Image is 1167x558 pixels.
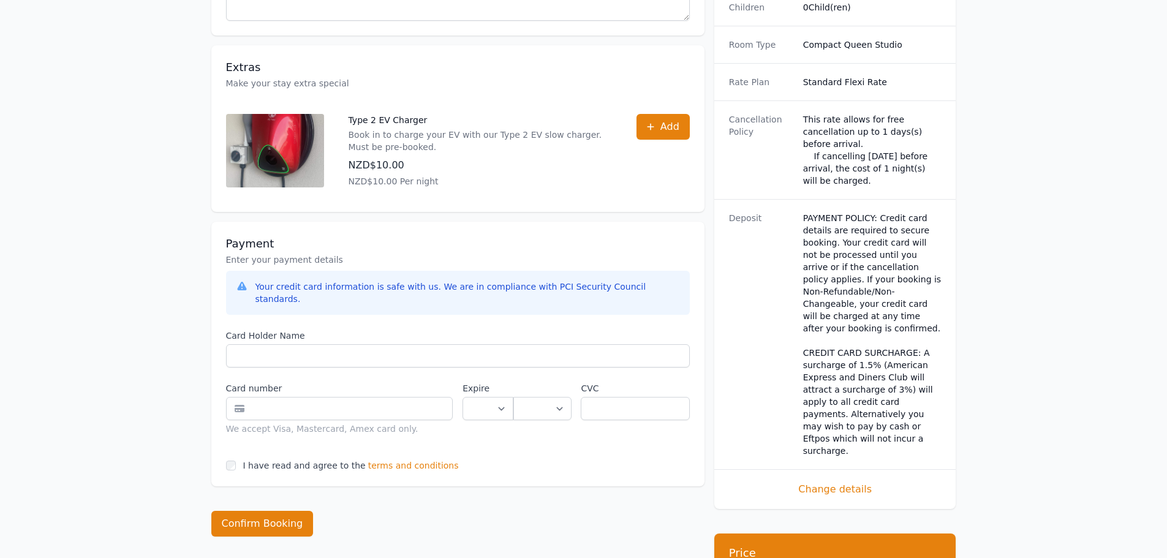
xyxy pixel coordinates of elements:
h3: Extras [226,60,690,75]
dd: PAYMENT POLICY: Credit card details are required to secure booking. Your credit card will not be ... [803,212,942,457]
dt: Cancellation Policy [729,113,793,187]
p: NZD$10.00 [349,158,612,173]
label: Card Holder Name [226,330,690,342]
label: I have read and agree to the [243,461,366,470]
p: Enter your payment details [226,254,690,266]
div: This rate allows for free cancellation up to 1 days(s) before arrival. If cancelling [DATE] befor... [803,113,942,187]
span: Change details [729,482,942,497]
button: Confirm Booking [211,511,314,537]
dt: Room Type [729,39,793,51]
button: Add [636,114,690,140]
dt: Children [729,1,793,13]
dt: Deposit [729,212,793,457]
p: Make your stay extra special [226,77,690,89]
label: Card number [226,382,453,394]
img: Type 2 EV Charger [226,114,324,187]
dd: Compact Queen Studio [803,39,942,51]
dd: 0 Child(ren) [803,1,942,13]
p: NZD$10.00 Per night [349,175,612,187]
p: Type 2 EV Charger [349,114,612,126]
span: Add [660,119,679,134]
label: CVC [581,382,689,394]
span: terms and conditions [368,459,459,472]
label: . [513,382,571,394]
div: We accept Visa, Mastercard, Amex card only. [226,423,453,435]
dd: Standard Flexi Rate [803,76,942,88]
h3: Payment [226,236,690,251]
label: Expire [463,382,513,394]
dt: Rate Plan [729,76,793,88]
div: Your credit card information is safe with us. We are in compliance with PCI Security Council stan... [255,281,680,305]
p: Book in to charge your EV with our Type 2 EV slow charger. Must be pre-booked. [349,129,612,153]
